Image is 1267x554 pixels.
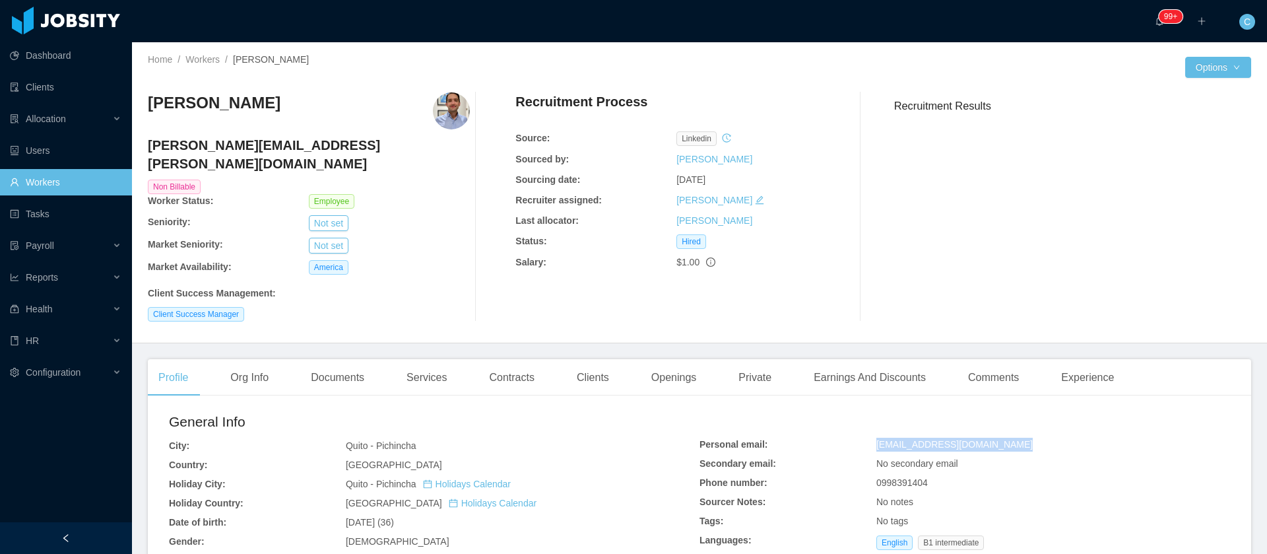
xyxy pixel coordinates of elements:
i: icon: setting [10,368,19,377]
b: Languages: [699,535,752,545]
button: Not set [309,215,348,231]
span: B1 intermediate [918,536,984,550]
i: icon: line-chart [10,273,19,282]
div: Documents [300,359,375,396]
span: info-circle [706,258,715,267]
b: Salary: [515,257,546,267]
h2: General Info [169,411,699,433]
b: Tags: [699,516,723,526]
span: Reports [26,272,58,283]
a: icon: auditClients [10,74,121,100]
span: Health [26,304,52,314]
b: Market Availability: [148,261,232,272]
a: Workers [185,54,220,65]
i: icon: medicine-box [10,304,19,314]
b: Recruiter assigned: [515,195,602,205]
a: icon: pie-chartDashboard [10,42,121,69]
a: icon: robotUsers [10,137,121,164]
span: linkedin [676,131,717,146]
i: icon: calendar [423,479,432,489]
span: English [876,536,913,550]
span: $1.00 [676,257,699,267]
span: [GEOGRAPHIC_DATA] [346,498,536,508]
b: Date of birth: [169,517,226,528]
div: Org Info [220,359,279,396]
div: Experience [1051,359,1124,396]
h4: Recruitment Process [515,92,647,111]
div: Earnings And Discounts [803,359,936,396]
span: / [178,54,180,65]
span: America [309,260,348,275]
i: icon: file-protect [10,241,19,250]
span: / [225,54,228,65]
span: [EMAIL_ADDRESS][DOMAIN_NAME] [876,439,1033,450]
b: Worker Status: [148,195,213,206]
b: Client Success Management : [148,288,276,298]
a: Home [148,54,172,65]
a: [PERSON_NAME] [676,154,752,164]
a: icon: userWorkers [10,169,121,195]
b: Market Seniority: [148,239,223,250]
b: Secondary email: [699,458,776,469]
b: Seniority: [148,217,191,227]
b: Personal email: [699,439,768,450]
i: icon: bell [1155,17,1164,26]
span: Configuration [26,367,81,378]
b: Country: [169,460,207,470]
b: Source: [515,133,550,143]
button: Optionsicon: down [1185,57,1251,78]
span: [DATE] [676,174,705,185]
b: Sourcer Notes: [699,497,765,507]
b: Holiday City: [169,479,226,489]
a: icon: calendarHolidays Calendar [423,479,511,489]
span: [GEOGRAPHIC_DATA] [346,460,442,470]
span: Quito - Pichincha [346,479,511,489]
span: [PERSON_NAME] [233,54,309,65]
b: Sourced by: [515,154,569,164]
b: Holiday Country: [169,498,244,508]
span: Quito - Pichincha [346,440,416,451]
span: [DATE] (36) [346,517,394,528]
i: icon: history [722,133,731,143]
i: icon: plus [1197,17,1206,26]
div: Comments [958,359,1029,396]
b: Last allocator: [515,215,579,226]
i: icon: solution [10,114,19,123]
span: [DEMOGRAPHIC_DATA] [346,536,449,547]
div: Contracts [478,359,544,396]
b: Phone number: [699,477,767,488]
b: Sourcing date: [515,174,580,185]
div: Private [728,359,782,396]
div: Openings [641,359,707,396]
span: 0998391404 [876,477,928,488]
i: icon: edit [755,195,764,205]
a: [PERSON_NAME] [676,195,752,205]
a: [PERSON_NAME] [676,215,752,226]
span: Payroll [26,240,54,251]
span: Non Billable [148,180,201,194]
h3: Recruitment Results [894,98,1251,114]
div: Profile [148,359,199,396]
span: Employee [309,194,354,209]
h3: [PERSON_NAME] [148,92,280,114]
b: Status: [515,236,546,246]
div: No tags [876,514,1230,528]
span: C [1244,14,1251,30]
img: 9d7cad2a-4c1f-41f0-9849-9e7c561a47b5_63fd0c68d8994-400w.png [433,92,470,129]
span: HR [26,335,39,346]
button: Not set [309,238,348,254]
h4: [PERSON_NAME][EMAIL_ADDRESS][PERSON_NAME][DOMAIN_NAME] [148,136,470,173]
i: icon: book [10,336,19,345]
b: Gender: [169,536,205,547]
a: icon: profileTasks [10,201,121,227]
span: Client Success Manager [148,307,244,322]
i: icon: calendar [449,499,458,508]
span: No notes [876,497,913,507]
span: Hired [676,234,706,249]
div: Clients [566,359,620,396]
span: No secondary email [876,458,958,469]
sup: 201 [1159,10,1183,23]
div: Services [396,359,457,396]
a: icon: calendarHolidays Calendar [449,498,536,508]
b: City: [169,440,189,451]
